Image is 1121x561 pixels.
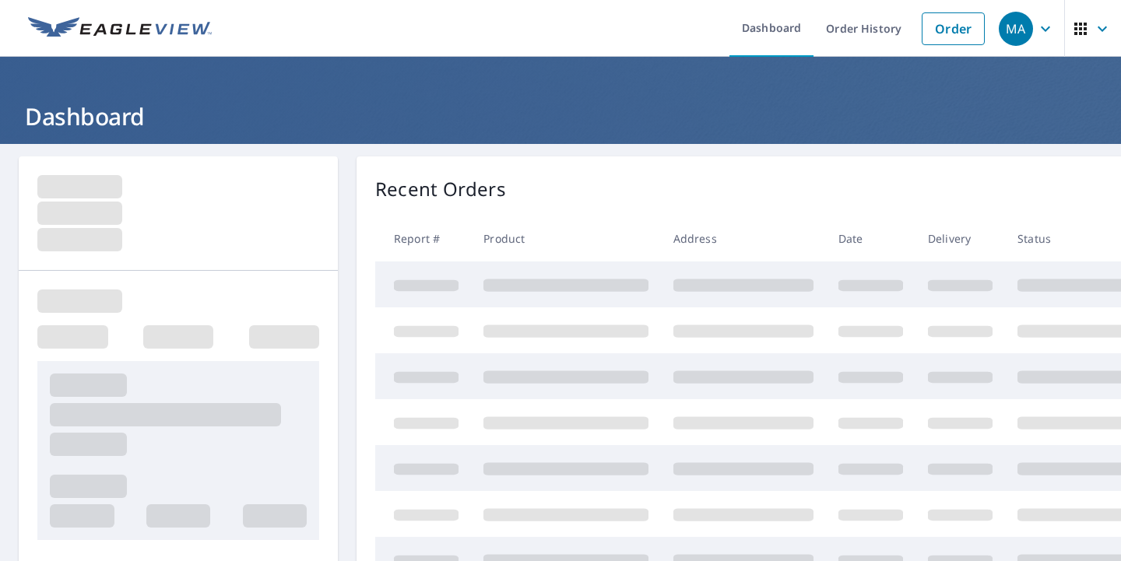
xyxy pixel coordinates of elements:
[375,175,506,203] p: Recent Orders
[375,216,471,261] th: Report #
[999,12,1033,46] div: MA
[915,216,1005,261] th: Delivery
[19,100,1102,132] h1: Dashboard
[826,216,915,261] th: Date
[922,12,985,45] a: Order
[661,216,826,261] th: Address
[471,216,661,261] th: Product
[28,17,212,40] img: EV Logo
